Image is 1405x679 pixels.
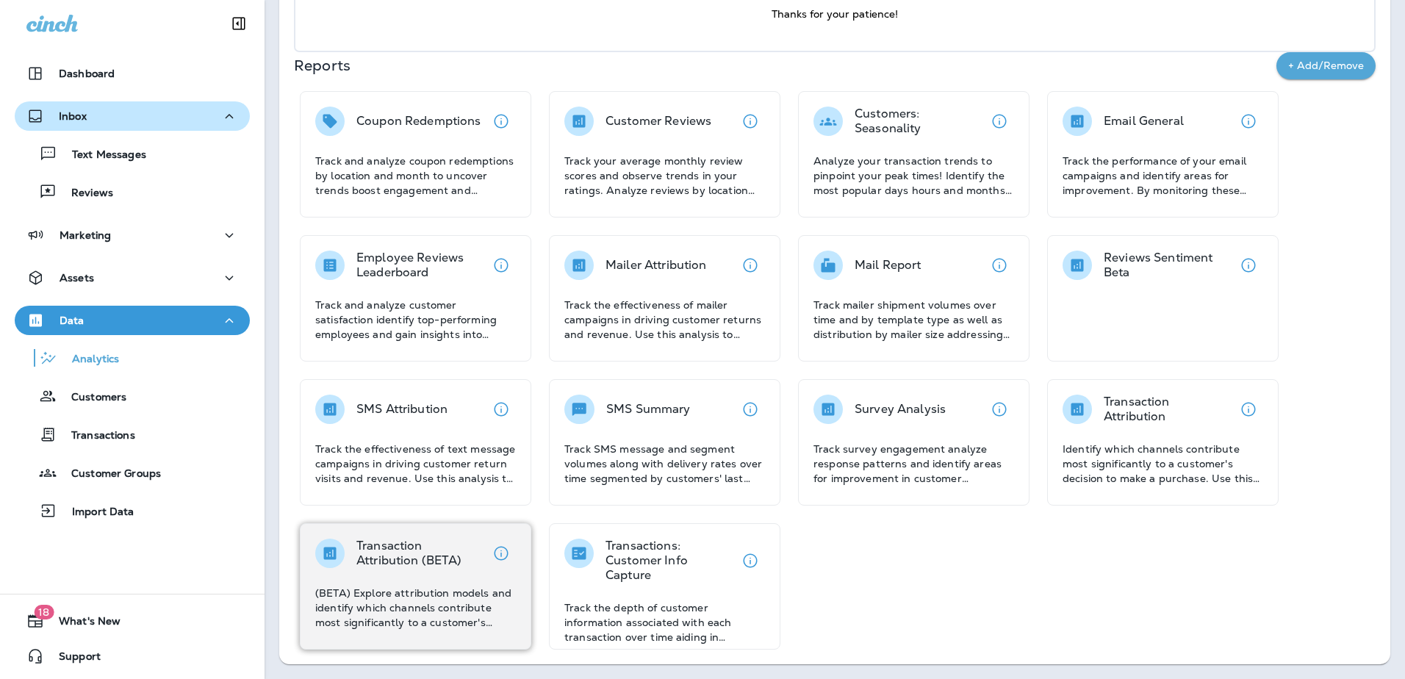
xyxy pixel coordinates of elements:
[1063,154,1263,198] p: Track the performance of your email campaigns and identify areas for improvement. By monitoring t...
[315,442,516,486] p: Track the effectiveness of text message campaigns in driving customer return visits and revenue. ...
[736,251,765,280] button: View details
[564,442,765,486] p: Track SMS message and segment volumes along with delivery rates over time segmented by customers'...
[57,467,161,481] p: Customer Groups
[15,342,250,373] button: Analytics
[44,615,121,633] span: What's New
[15,495,250,526] button: Import Data
[60,229,111,241] p: Marketing
[486,107,516,136] button: View details
[486,251,516,280] button: View details
[218,9,259,38] button: Collapse Sidebar
[44,650,101,668] span: Support
[60,272,94,284] p: Assets
[57,506,134,520] p: Import Data
[294,55,1276,76] p: Reports
[985,251,1014,280] button: View details
[564,298,765,342] p: Track the effectiveness of mailer campaigns in driving customer returns and revenue. Use this ana...
[325,7,1345,22] p: Thanks for your patience!
[1234,395,1263,424] button: View details
[315,154,516,198] p: Track and analyze coupon redemptions by location and month to uncover trends boost engagement and...
[985,395,1014,424] button: View details
[34,605,54,619] span: 18
[15,263,250,292] button: Assets
[15,381,250,412] button: Customers
[564,154,765,198] p: Track your average monthly review scores and observe trends in your ratings. Analyze reviews by l...
[606,114,711,129] p: Customer Reviews
[486,395,516,424] button: View details
[813,154,1014,198] p: Analyze your transaction trends to pinpoint your peak times! Identify the most popular days hours...
[15,642,250,671] button: Support
[356,539,486,568] p: Transaction Attribution (BETA)
[606,402,691,417] p: SMS Summary
[15,176,250,207] button: Reviews
[60,315,85,326] p: Data
[813,442,1014,486] p: Track survey engagement analyze response patterns and identify areas for improvement in customer ...
[57,429,135,443] p: Transactions
[855,258,921,273] p: Mail Report
[57,353,119,367] p: Analytics
[564,600,765,644] p: Track the depth of customer information associated with each transaction over time aiding in asse...
[57,391,126,405] p: Customers
[813,298,1014,342] p: Track mailer shipment volumes over time and by template type as well as distribution by mailer si...
[57,148,146,162] p: Text Messages
[356,402,448,417] p: SMS Attribution
[1063,442,1263,486] p: Identify which channels contribute most significantly to a customer's decision to make a purchase...
[57,187,113,201] p: Reviews
[606,539,736,583] p: Transactions: Customer Info Capture
[736,395,765,424] button: View details
[736,546,765,575] button: View details
[1104,114,1184,129] p: Email General
[15,59,250,88] button: Dashboard
[15,306,250,335] button: Data
[985,107,1014,136] button: View details
[1234,107,1263,136] button: View details
[356,114,481,129] p: Coupon Redemptions
[315,298,516,342] p: Track and analyze customer satisfaction identify top-performing employees and gain insights into ...
[15,138,250,169] button: Text Messages
[1276,52,1376,79] button: + Add/Remove
[855,402,946,417] p: Survey Analysis
[855,107,985,136] p: Customers: Seasonality
[59,68,115,79] p: Dashboard
[486,539,516,568] button: View details
[15,419,250,450] button: Transactions
[356,251,486,280] p: Employee Reviews Leaderboard
[59,110,87,122] p: Inbox
[1234,251,1263,280] button: View details
[15,457,250,488] button: Customer Groups
[606,258,707,273] p: Mailer Attribution
[315,586,516,630] p: (BETA) Explore attribution models and identify which channels contribute most significantly to a ...
[736,107,765,136] button: View details
[1104,395,1234,424] p: Transaction Attribution
[1104,251,1234,280] p: Reviews Sentiment Beta
[15,606,250,636] button: 18What's New
[15,101,250,131] button: Inbox
[15,220,250,250] button: Marketing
